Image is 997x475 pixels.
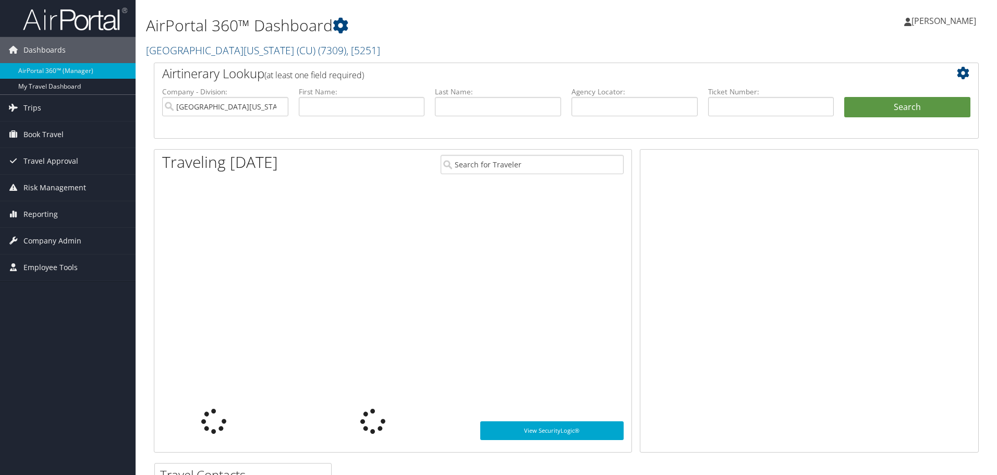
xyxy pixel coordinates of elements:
span: ( 7309 ) [318,43,346,57]
span: Travel Approval [23,148,78,174]
span: [PERSON_NAME] [911,15,976,27]
span: Reporting [23,201,58,227]
label: Last Name: [435,87,561,97]
span: Risk Management [23,175,86,201]
a: [PERSON_NAME] [904,5,987,36]
span: Company Admin [23,228,81,254]
button: Search [844,97,970,118]
span: Dashboards [23,37,66,63]
span: (at least one field required) [264,69,364,81]
img: airportal-logo.png [23,7,127,31]
label: Agency Locator: [572,87,698,97]
label: Company - Division: [162,87,288,97]
span: Trips [23,95,41,121]
a: [GEOGRAPHIC_DATA][US_STATE] (CU) [146,43,380,57]
span: , [ 5251 ] [346,43,380,57]
span: Employee Tools [23,254,78,281]
h2: Airtinerary Lookup [162,65,902,82]
input: Search for Traveler [441,155,624,174]
label: First Name: [299,87,425,97]
span: Book Travel [23,121,64,148]
a: View SecurityLogic® [480,421,624,440]
h1: AirPortal 360™ Dashboard [146,15,707,36]
h1: Traveling [DATE] [162,151,278,173]
label: Ticket Number: [708,87,834,97]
